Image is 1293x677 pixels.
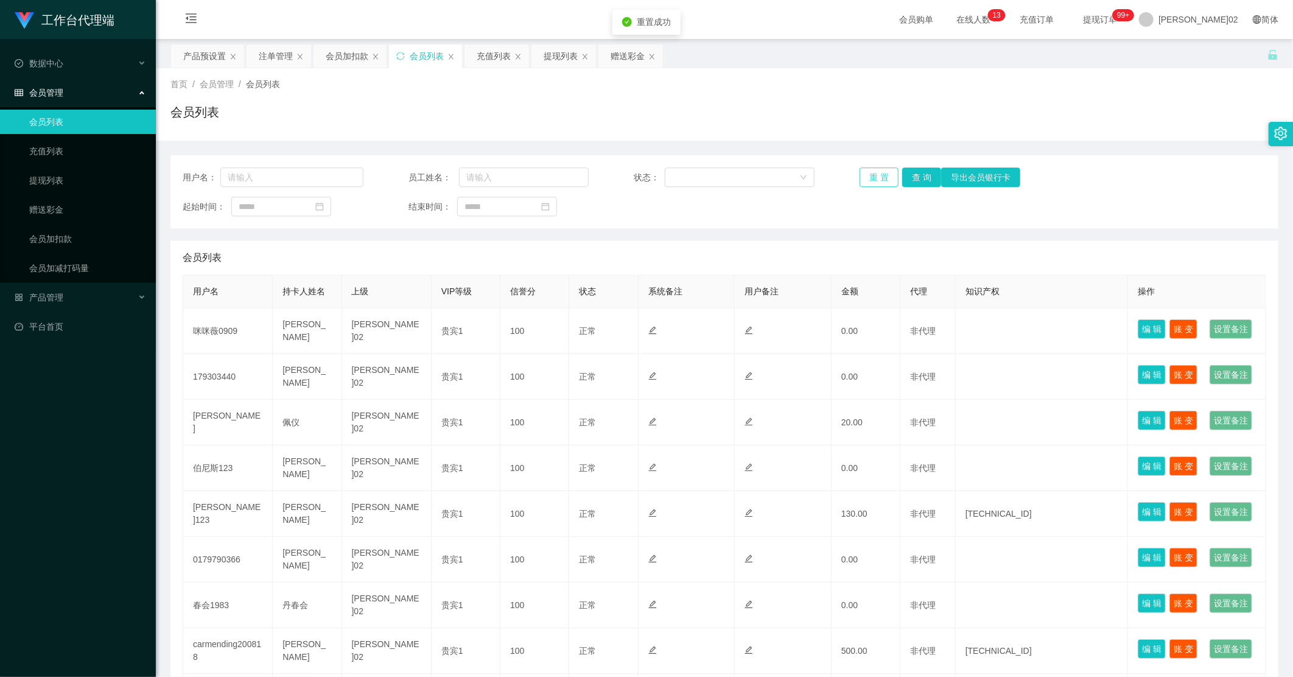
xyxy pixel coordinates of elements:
i: 图标： 关闭 [296,53,304,60]
span: 用户名 [193,286,219,296]
button: 账 变 [1169,411,1197,430]
span: 正常 [579,509,596,519]
font: 产品管理 [29,292,63,302]
td: 佩仪 [273,400,342,445]
font: 数据中心 [29,58,63,68]
td: [PERSON_NAME] [273,628,342,674]
span: 结束时间： [408,200,457,213]
td: 0.00 [832,537,900,583]
i: 图标： AppStore-O [15,293,23,302]
td: 0.00 [832,308,900,354]
i: 图标： 编辑 [648,463,657,472]
p: 3 [997,9,1001,21]
span: / [239,79,241,89]
i: 图标： 编辑 [648,555,657,563]
button: 编 辑 [1138,365,1166,385]
button: 账 变 [1169,319,1197,339]
div: 注单管理 [259,44,293,68]
td: 贵宾1 [432,491,500,537]
td: [PERSON_NAME] [273,491,342,537]
a: 会员加减打码量 [29,256,146,280]
td: 贵宾1 [432,628,500,674]
button: 设置备注 [1210,411,1252,430]
a: 会员加扣款 [29,227,146,251]
span: 正常 [579,372,596,381]
td: 贵宾1 [432,354,500,400]
span: 信誉分 [510,286,536,296]
span: 非代理 [910,509,936,519]
i: 图标： menu-fold [170,1,212,40]
button: 编 辑 [1138,548,1166,567]
td: 贵宾1 [432,537,500,583]
td: 丹春会 [273,583,342,628]
i: 图标： 设置 [1274,127,1288,140]
td: [PERSON_NAME]123 [183,491,273,537]
td: [TECHNICAL_ID] [956,491,1128,537]
i: 图标: sync [396,52,405,60]
span: 金额 [841,286,858,296]
button: 设置备注 [1210,639,1252,659]
td: 0.00 [832,354,900,400]
i: 图标： 编辑 [648,600,657,609]
h1: 工作台代理端 [41,1,114,40]
i: 图标： 编辑 [648,372,657,380]
button: 编 辑 [1138,411,1166,430]
td: 100 [500,583,569,628]
td: 100 [500,445,569,491]
td: [PERSON_NAME]02 [342,308,432,354]
td: 100 [500,491,569,537]
td: 100 [500,537,569,583]
i: 图标： 关闭 [648,53,656,60]
i: 图标： 关闭 [581,53,589,60]
i: 图标： 编辑 [745,463,753,472]
td: [PERSON_NAME]02 [342,491,432,537]
button: 设置备注 [1210,594,1252,613]
a: 提现列表 [29,168,146,193]
i: 图标： 编辑 [648,509,657,517]
span: 非代理 [910,417,936,427]
div: 会员列表 [410,44,444,68]
span: 持卡人姓名 [282,286,325,296]
td: 咪咪薇0909 [183,308,273,354]
span: 上级 [352,286,369,296]
div: 充值列表 [477,44,511,68]
button: 设置备注 [1210,365,1252,385]
span: 操作 [1138,286,1155,296]
span: 状态 [579,286,596,296]
a: 工作台代理端 [15,15,114,24]
span: 非代理 [910,463,936,473]
span: 非代理 [910,646,936,656]
td: [PERSON_NAME]02 [342,445,432,491]
i: 图标： 编辑 [648,646,657,654]
h1: 会员列表 [170,103,219,121]
a: 赠送彩金 [29,197,146,222]
td: [PERSON_NAME] [273,537,342,583]
i: 图标： 关闭 [447,53,455,60]
i: 图标： 关闭 [372,53,379,60]
button: 编 辑 [1138,594,1166,613]
sup: 13 [988,9,1006,21]
td: 伯尼斯123 [183,445,273,491]
i: 图标：check-circle [622,17,632,27]
button: 编 辑 [1138,456,1166,476]
i: 图标： 编辑 [745,326,753,335]
font: 充值订单 [1020,15,1054,24]
span: 非代理 [910,372,936,381]
i: 图标： 编辑 [745,509,753,517]
span: 起始时间： [183,200,231,213]
button: 编 辑 [1138,319,1166,339]
button: 账 变 [1169,639,1197,659]
td: 100 [500,628,569,674]
td: 贵宾1 [432,400,500,445]
span: / [192,79,195,89]
span: 首页 [170,79,187,89]
td: 100 [500,308,569,354]
span: 系统备注 [648,286,682,296]
td: 100 [500,354,569,400]
i: 图标： 编辑 [745,372,753,380]
td: carmending200818 [183,628,273,674]
i: 图标： 解锁 [1267,49,1278,60]
i: 图标： 编辑 [648,326,657,335]
span: 员工姓名： [408,171,459,184]
span: 会员列表 [183,250,222,265]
